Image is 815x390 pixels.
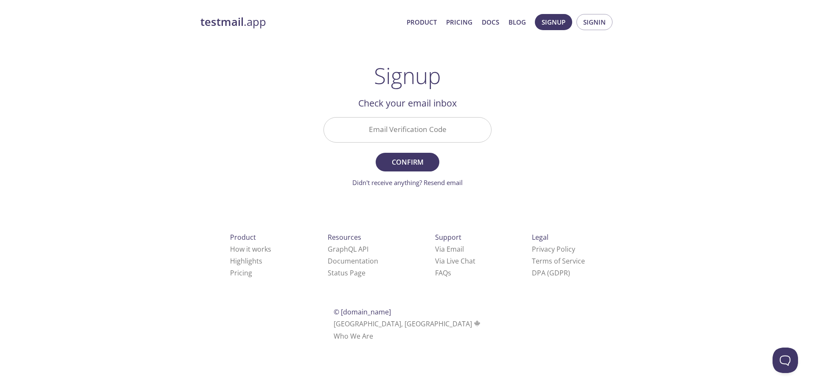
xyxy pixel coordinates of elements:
[230,268,252,278] a: Pricing
[532,233,548,242] span: Legal
[230,256,262,266] a: Highlights
[435,268,451,278] a: FAQ
[200,14,244,29] strong: testmail
[230,244,271,254] a: How it works
[583,17,606,28] span: Signin
[509,17,526,28] a: Blog
[376,153,439,171] button: Confirm
[334,331,373,341] a: Who We Are
[334,307,391,317] span: © [DOMAIN_NAME]
[407,17,437,28] a: Product
[435,256,475,266] a: Via Live Chat
[532,268,570,278] a: DPA (GDPR)
[328,233,361,242] span: Resources
[532,256,585,266] a: Terms of Service
[535,14,572,30] button: Signup
[352,178,463,187] a: Didn't receive anything? Resend email
[532,244,575,254] a: Privacy Policy
[334,319,482,328] span: [GEOGRAPHIC_DATA], [GEOGRAPHIC_DATA]
[448,268,451,278] span: s
[435,244,464,254] a: Via Email
[446,17,472,28] a: Pricing
[230,233,256,242] span: Product
[328,256,378,266] a: Documentation
[435,233,461,242] span: Support
[374,63,441,88] h1: Signup
[200,15,400,29] a: testmail.app
[328,268,365,278] a: Status Page
[385,156,430,168] span: Confirm
[482,17,499,28] a: Docs
[773,348,798,373] iframe: Help Scout Beacon - Open
[323,96,492,110] h2: Check your email inbox
[542,17,565,28] span: Signup
[576,14,613,30] button: Signin
[328,244,368,254] a: GraphQL API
